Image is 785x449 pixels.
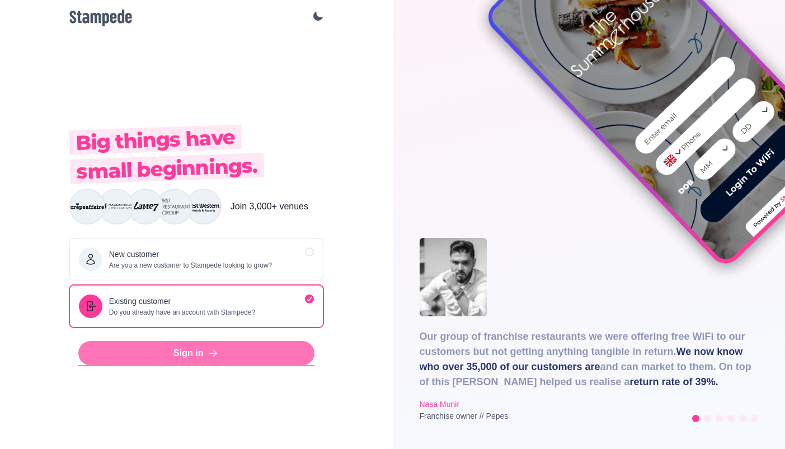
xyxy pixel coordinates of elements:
[109,296,256,307] p: Existing customer
[231,200,308,213] p: Join 3,000+ venues
[109,249,272,260] p: New customer
[420,329,759,390] p: We now know who over 35,000 of our customers are return rate of 39%.
[78,341,314,366] a: Sign in
[70,190,104,223] img: crepeaffaire
[69,10,132,26] a: stampede main logo
[420,400,460,409] cite: Nasa Munir
[420,331,745,357] span: Our group of franchise restaurants we were offering free WiFi to our customers but not getting an...
[129,190,162,223] img: lane7
[729,395,785,449] iframe: Chat Widget
[109,307,256,317] p: Do you already have an account with Stampede?
[68,124,242,155] span: Big things have
[158,190,191,223] img: frgroup
[109,260,272,270] p: Are you a new customer to Stampede looking to grow?
[420,410,509,422] p: Franchise owner // Pepes
[69,153,264,184] span: small beginnings.
[100,190,133,223] img: macdonald
[301,11,323,22] button: change-color
[187,190,220,223] img: bw
[420,238,487,316] img: Nasa Munir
